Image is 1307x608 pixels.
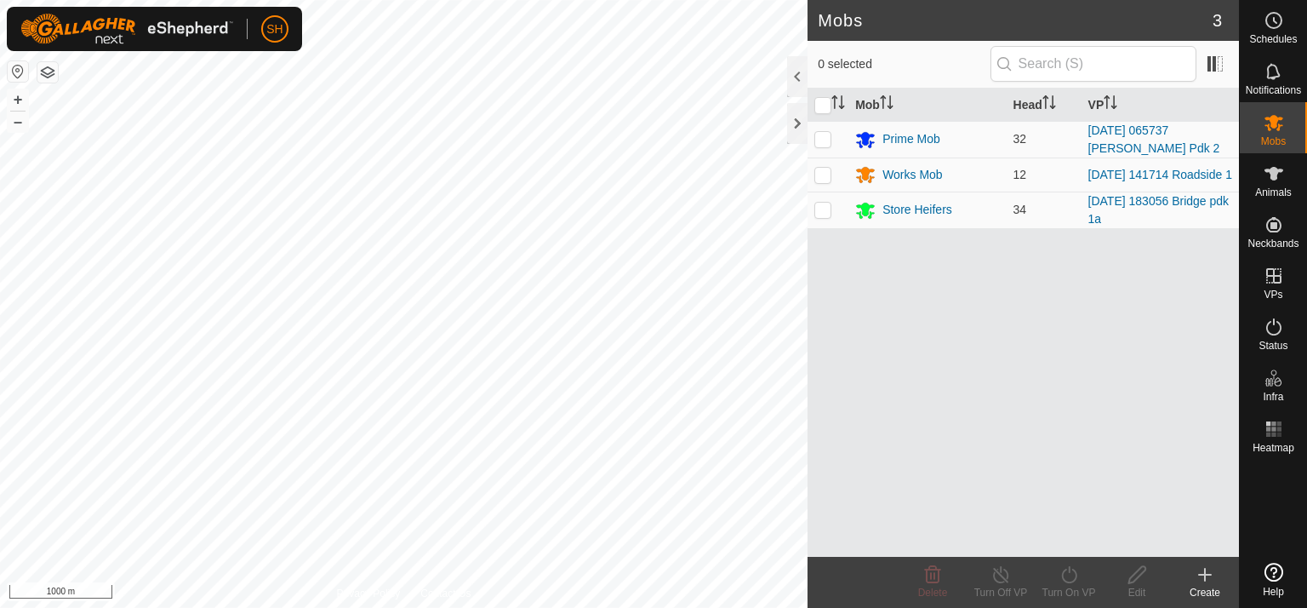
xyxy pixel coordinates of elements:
[1213,8,1222,33] span: 3
[266,20,283,38] span: SH
[1264,290,1282,300] span: VPs
[1247,238,1298,249] span: Neckbands
[1253,443,1294,453] span: Heatmap
[848,89,1006,122] th: Mob
[1035,585,1103,600] div: Turn On VP
[1240,556,1307,604] a: Help
[831,98,845,112] p-sorticon: Activate to sort
[1249,34,1297,44] span: Schedules
[1171,585,1239,600] div: Create
[1263,392,1283,402] span: Infra
[37,62,58,83] button: Map Layers
[1007,89,1082,122] th: Head
[880,98,893,112] p-sorticon: Activate to sort
[1042,98,1056,112] p-sorticon: Activate to sort
[1258,341,1287,351] span: Status
[1088,168,1232,181] a: [DATE] 141714 Roadside 1
[1246,85,1301,95] span: Notifications
[882,166,943,184] div: Works Mob
[1255,187,1292,198] span: Animals
[918,587,948,599] span: Delete
[1104,98,1117,112] p-sorticon: Activate to sort
[882,201,952,219] div: Store Heifers
[818,10,1213,31] h2: Mobs
[337,586,401,601] a: Privacy Policy
[8,61,28,82] button: Reset Map
[967,585,1035,600] div: Turn Off VP
[1013,203,1027,216] span: 34
[1082,89,1239,122] th: VP
[882,130,940,148] div: Prime Mob
[1263,587,1284,597] span: Help
[8,112,28,132] button: –
[1088,123,1220,155] a: [DATE] 065737 [PERSON_NAME] Pdk 2
[8,89,28,110] button: +
[20,14,233,44] img: Gallagher Logo
[1013,132,1027,146] span: 32
[1261,136,1286,146] span: Mobs
[1013,168,1027,181] span: 12
[1088,194,1230,226] a: [DATE] 183056 Bridge pdk 1a
[1103,585,1171,600] div: Edit
[818,55,990,73] span: 0 selected
[990,46,1196,82] input: Search (S)
[420,586,471,601] a: Contact Us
